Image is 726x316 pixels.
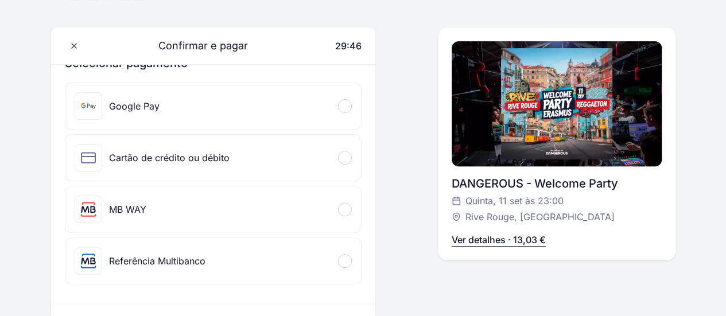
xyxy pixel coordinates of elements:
span: Rive Rouge, [GEOGRAPHIC_DATA] [465,210,615,224]
div: Referência Multibanco [109,254,205,268]
div: DANGEROUS - Welcome Party [452,175,661,192]
div: Google Pay [109,99,160,113]
span: 29:46 [335,40,362,52]
span: Confirmar e pagar [145,38,248,54]
div: Cartão de crédito ou débito [109,151,230,165]
div: MB WAY [109,202,146,216]
span: Quinta, 11 set às 23:00 [465,194,564,208]
p: Ver detalhes · 13,03 € [452,233,546,247]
